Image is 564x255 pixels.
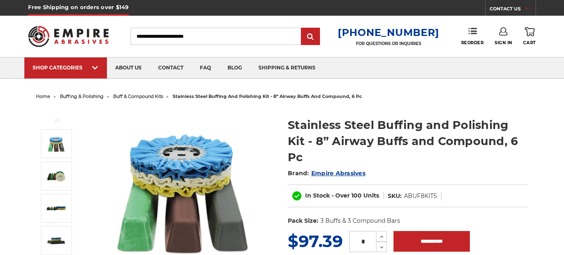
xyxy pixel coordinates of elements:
a: Empire Abrasives [311,169,365,177]
dt: SKU: [388,192,402,200]
a: contact [150,57,192,79]
img: stainless steel 8 inch airway buffing wheel and compound kit [46,166,66,186]
div: SHOP CATEGORIES [33,64,99,71]
a: buffing & polishing [60,93,104,99]
a: shipping & returns [250,57,324,79]
button: Previous [47,112,67,129]
a: Cart [523,27,536,45]
img: Stainless Steel Buffing and Polishing Kit - 8” Airway Buffs and Compound, 6 Pc [46,198,66,219]
span: Brand: [288,169,309,177]
a: faq [192,57,219,79]
dt: Pack Size: [288,217,318,225]
dd: ABUF8KIT5 [404,192,437,200]
a: CONTACT US [490,4,536,16]
span: Reorder [461,40,484,45]
a: home [36,93,50,99]
input: Submit [302,29,319,45]
span: 100 [351,192,362,199]
dd: 3 Buffs & 3 Compound Bars [320,217,400,225]
span: stainless steel buffing and polishing kit - 8” airway buffs and compound, 6 pc [173,93,362,99]
img: Empire Abrasives [28,21,108,52]
span: In Stock [305,192,330,199]
img: Stainless Steel Buffing and Polishing Kit - 8” Airway Buffs and Compound, 6 Pc [46,230,66,251]
span: Units [363,192,379,199]
img: 8 inch airway buffing wheel and compound kit for stainless steel [46,133,66,154]
a: Reorder [461,27,484,45]
span: - Over [332,192,350,199]
p: FOR QUESTIONS OR INQUIRIES [338,41,439,46]
span: $97.39 [288,231,343,251]
span: Sign In [495,40,512,45]
a: [PHONE_NUMBER] [338,26,439,38]
a: blog [219,57,250,79]
a: buff & compound kits [113,93,163,99]
h1: Stainless Steel Buffing and Polishing Kit - 8” Airway Buffs and Compound, 6 Pc [288,117,528,165]
span: Cart [523,40,536,45]
a: about us [107,57,150,79]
